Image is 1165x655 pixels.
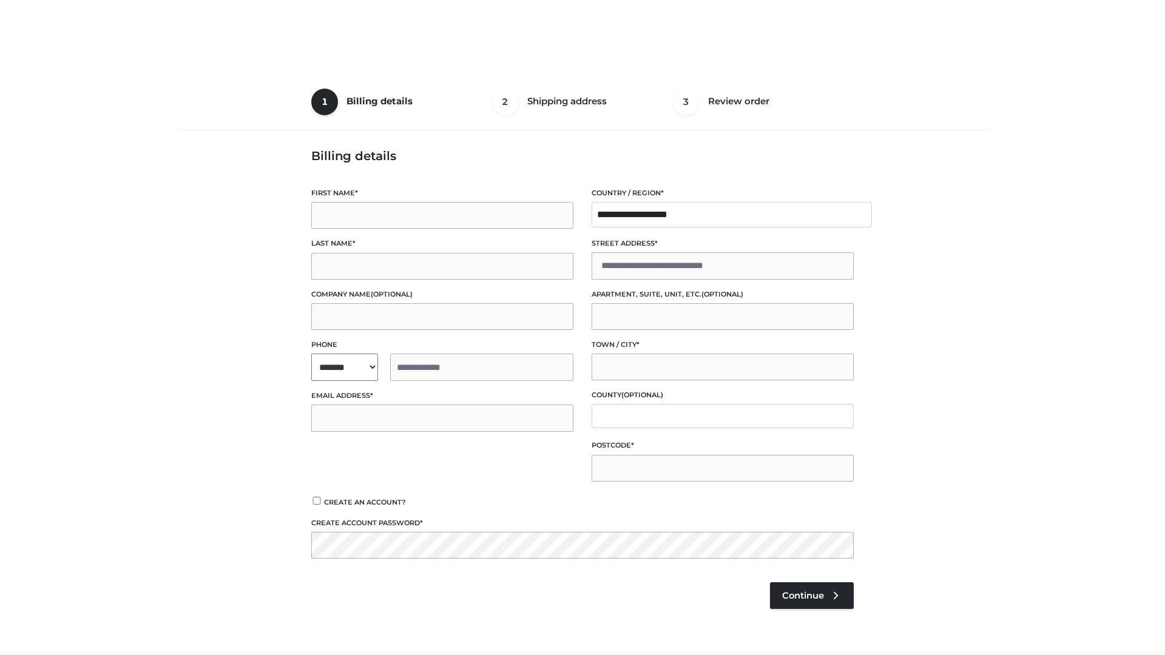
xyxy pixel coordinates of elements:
span: Review order [708,95,769,107]
label: Country / Region [592,187,854,199]
span: (optional) [701,290,743,298]
label: Company name [311,289,573,300]
span: 2 [492,89,519,115]
h3: Billing details [311,149,854,163]
label: Street address [592,238,854,249]
span: (optional) [371,290,413,298]
span: Continue [782,590,824,601]
label: Last name [311,238,573,249]
span: Create an account? [324,498,406,506]
span: 1 [311,89,338,115]
label: Email address [311,390,573,401]
input: Create an account? [311,497,322,505]
label: Apartment, suite, unit, etc. [592,289,854,300]
span: Shipping address [527,95,607,107]
span: (optional) [621,391,663,399]
a: Continue [770,582,854,609]
label: Phone [311,339,573,351]
span: 3 [673,89,700,115]
label: First name [311,187,573,199]
span: Billing details [346,95,413,107]
label: Postcode [592,440,854,451]
label: County [592,389,854,401]
label: Create account password [311,517,854,529]
label: Town / City [592,339,854,351]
